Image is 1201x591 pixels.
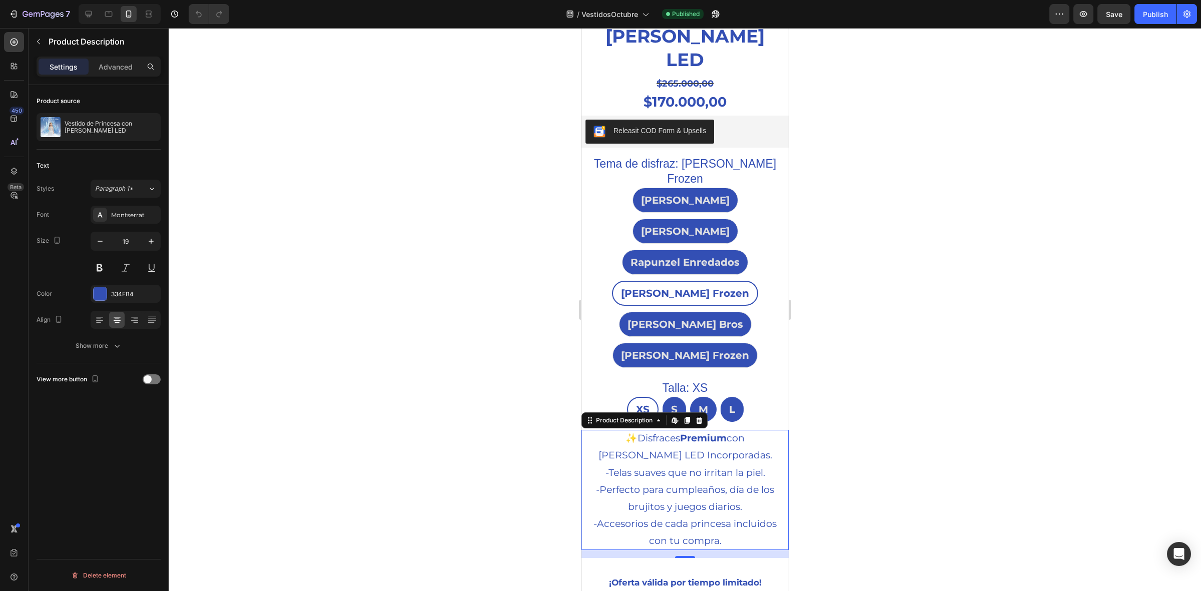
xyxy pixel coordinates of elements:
[66,8,70,20] p: 7
[71,569,126,581] div: Delete element
[37,184,54,193] div: Styles
[65,120,157,134] p: Vestido de Princesa con [PERSON_NAME] LED
[1097,4,1130,24] button: Save
[4,4,75,24] button: 7
[37,567,161,583] button: Delete element
[49,36,157,48] p: Product Description
[1106,10,1122,19] span: Save
[1167,542,1191,566] div: Open Intercom Messenger
[37,161,49,170] div: Text
[76,341,122,351] div: Show more
[37,313,65,327] div: Align
[8,183,24,191] div: Beta
[37,373,101,386] div: View more button
[189,4,229,24] div: Undo/Redo
[10,107,24,115] div: 450
[581,28,789,591] iframe: Design area
[50,62,78,72] p: Settings
[41,117,61,137] img: product feature img
[37,289,52,298] div: Color
[672,10,700,19] span: Published
[95,184,133,193] span: Paragraph 1*
[111,211,158,220] div: Montserrat
[37,337,161,355] button: Show more
[99,62,133,72] p: Advanced
[1143,9,1168,20] div: Publish
[111,290,158,299] div: 334FB4
[581,9,638,20] span: VestidosOctubre
[91,180,161,198] button: Paragraph 1*
[37,234,63,248] div: Size
[37,97,80,106] div: Product source
[37,210,49,219] div: Font
[577,9,579,20] span: /
[1134,4,1176,24] button: Publish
